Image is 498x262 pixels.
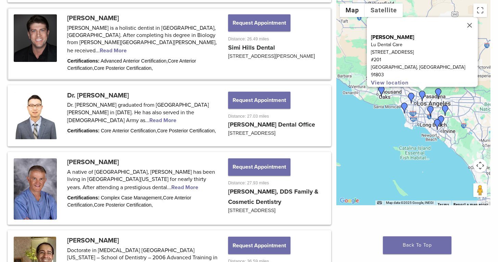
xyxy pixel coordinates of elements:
[371,34,478,41] p: [PERSON_NAME]
[371,64,478,79] p: [GEOGRAPHIC_DATA], [GEOGRAPHIC_DATA] 91803
[228,237,290,254] button: Request Appointment
[436,116,447,127] div: Dr. Eddie Kao
[228,14,290,31] button: Request Appointment
[425,106,436,117] div: Dr. Henry Chung
[371,79,409,86] a: View location
[473,159,487,172] button: Map camera controls
[371,41,478,49] p: Lu Dental Care
[340,3,365,17] button: Show street map
[433,88,444,99] div: Dr. Joy Helou
[440,105,451,116] div: Dr. Rajeev Prasher
[338,196,361,205] img: Google
[406,93,417,104] div: Dr. Henry Chung
[377,200,382,205] button: Keyboard shortcuts
[228,158,290,175] button: Request Appointment
[228,92,290,109] button: Request Appointment
[376,86,387,97] div: Dr. Philip Shindler
[399,103,410,114] div: Dr. Sandra Calleros
[371,56,478,64] p: #201
[383,236,451,254] a: Back To Top
[473,3,487,17] button: Toggle fullscreen view
[453,202,488,206] a: Report a map error
[338,196,361,205] a: Open this area in Google Maps (opens a new window)
[371,49,478,56] p: [STREET_ADDRESS]
[461,17,478,34] button: Close
[365,3,403,17] button: Show satellite imagery
[386,201,434,205] span: Map data ©2025 Google, INEGI
[432,119,443,130] div: Dr. Randy Fong
[438,202,449,207] a: Terms (opens in new tab)
[417,91,428,102] div: Dr. Benjamin Lu
[473,183,487,197] button: Drag Pegman onto the map to open Street View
